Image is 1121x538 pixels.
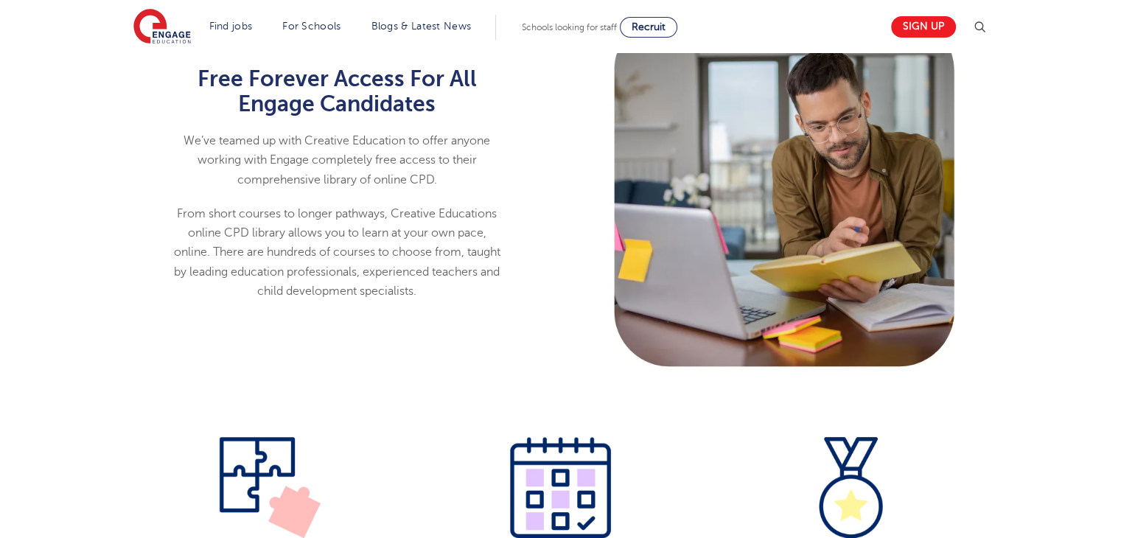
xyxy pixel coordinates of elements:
[282,21,341,32] a: For Schools
[891,16,956,38] a: Sign up
[172,204,501,301] p: From short courses to longer pathways, Creative Educations online CPD library allows you to learn...
[620,17,677,38] a: Recruit
[172,131,501,189] p: We’ve teamed up with Creative Education to offer anyone working with Engage completely free acces...
[632,21,666,32] span: Recruit
[371,21,472,32] a: Blogs & Latest News
[522,22,617,32] span: Schools looking for staff
[209,21,253,32] a: Find jobs
[172,66,501,116] h2: Free Forever Access For All Engage Candidates
[133,9,191,46] img: Engage Education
